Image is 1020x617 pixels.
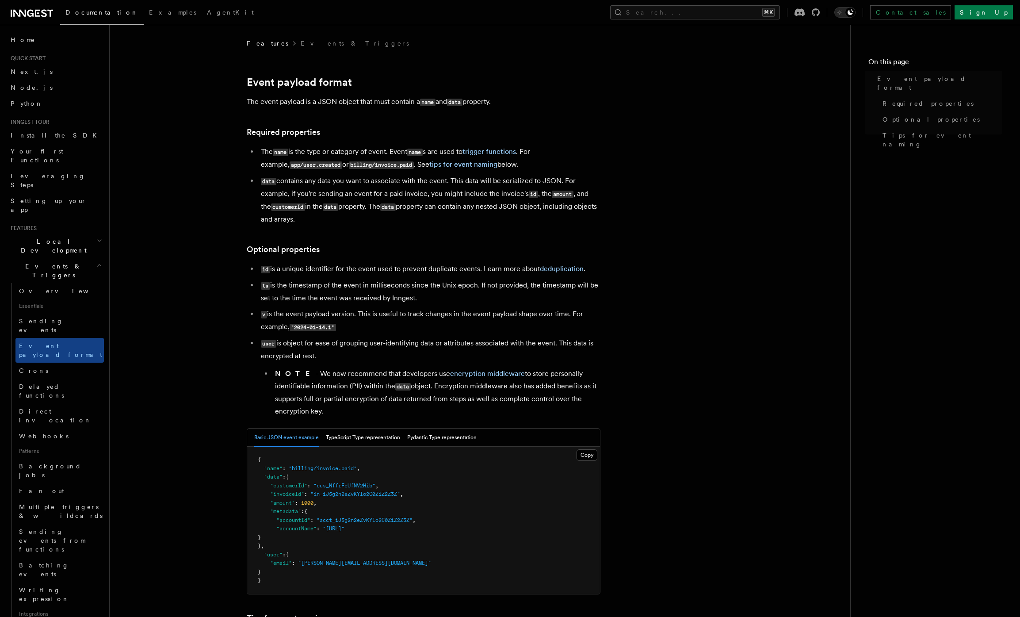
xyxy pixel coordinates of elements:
button: Events & Triggers [7,258,104,283]
kbd: ⌘K [762,8,775,17]
span: Multiple triggers & wildcards [19,503,103,519]
a: Event payload format [247,76,352,88]
li: - We now recommend that developers use to store personally identifiable information (PII) within ... [272,368,600,418]
code: v [261,311,267,318]
span: : [310,517,313,523]
li: The is the type or category of event. Event s are used to . For example, or . See below. [258,146,600,171]
a: Delayed functions [15,379,104,403]
span: "[URL]" [323,525,344,532]
span: Batching events [19,562,69,578]
code: amount [552,191,573,198]
span: "cus_NffrFeUfNV2Hib" [313,483,375,489]
code: data [380,203,396,211]
span: Examples [149,9,196,16]
span: : [292,560,295,566]
span: , [400,491,403,497]
span: , [413,517,416,523]
a: Python [7,96,104,111]
a: Crons [15,363,104,379]
a: Sending events from functions [15,524,104,557]
a: Multiple triggers & wildcards [15,499,104,524]
span: } [258,534,261,540]
code: name [407,149,423,156]
span: { [258,456,261,463]
h4: On this page [868,57,1002,71]
span: Overview [19,287,110,295]
span: "billing/invoice.paid" [289,465,357,471]
button: Pydantic Type representation [407,429,477,447]
code: data [395,383,411,391]
a: Webhooks [15,428,104,444]
span: "acct_1J5g2n2eZvKYlo2C0Z1Z2Z3Z" [317,517,413,523]
a: Setting up your app [7,193,104,218]
li: is the event payload version. This is useful to track changes in the event payload shape over tim... [258,308,600,333]
a: tips for event naming [429,160,497,169]
a: Optional properties [879,111,1002,127]
li: is the timestamp of the event in milliseconds since the Unix epoch. If not provided, the timestam... [258,279,600,304]
span: Your first Functions [11,148,63,164]
span: Optional properties [882,115,980,124]
span: "email" [270,560,292,566]
code: name [273,149,288,156]
code: customerId [271,203,305,211]
span: : [304,491,307,497]
a: Examples [144,3,202,24]
a: Optional properties [247,243,320,256]
span: { [286,474,289,480]
a: Sign Up [955,5,1013,19]
span: , [357,465,360,471]
span: "accountId" [276,517,310,523]
span: Direct invocation [19,408,92,424]
a: Required properties [879,96,1002,111]
span: Event payload format [19,342,102,358]
li: is a unique identifier for the event used to prevent duplicate events. Learn more about . [258,263,600,276]
span: Features [7,225,37,232]
a: encryption middleware [450,369,525,378]
a: Event payload format [15,338,104,363]
span: : [317,525,320,532]
span: Node.js [11,84,53,91]
span: Inngest tour [7,119,50,126]
span: "name" [264,465,283,471]
span: , [375,483,378,489]
li: contains any data you want to associate with the event. This data will be serialized to JSON. For... [258,175,600,226]
a: Sending events [15,313,104,338]
button: Basic JSON event example [254,429,319,447]
a: Home [7,32,104,48]
span: Writing expression [19,586,69,602]
span: "amount" [270,500,295,506]
code: "2024-01-14.1" [290,324,336,331]
span: , [261,543,264,549]
a: Background jobs [15,458,104,483]
span: Tips for event naming [882,131,1002,149]
span: } [258,569,261,575]
a: Writing expression [15,582,104,607]
span: Setting up your app [11,197,87,213]
span: "accountName" [276,525,317,532]
a: Direct invocation [15,403,104,428]
span: Next.js [11,68,53,75]
span: Crons [19,367,48,374]
span: Python [11,100,43,107]
strong: NOTE [275,369,316,378]
code: name [420,99,436,106]
code: data [323,203,338,211]
a: Documentation [60,3,144,25]
span: : [283,474,286,480]
a: Leveraging Steps [7,168,104,193]
span: Webhooks [19,433,69,440]
span: Event payload format [877,74,1002,92]
a: Overview [15,283,104,299]
button: Copy [577,449,597,461]
span: Delayed functions [19,383,64,399]
span: "[PERSON_NAME][EMAIL_ADDRESS][DOMAIN_NAME]" [298,560,431,566]
code: user [261,340,276,348]
span: { [304,508,307,514]
span: Events & Triggers [7,262,96,280]
a: Contact sales [870,5,951,19]
span: Sending events from functions [19,528,85,553]
span: "in_1J5g2n2eZvKYlo2C0Z1Z2Z3Z" [310,491,400,497]
code: id [529,191,538,198]
span: : [295,500,298,506]
p: The event payload is a JSON object that must contain a and property. [247,96,600,108]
